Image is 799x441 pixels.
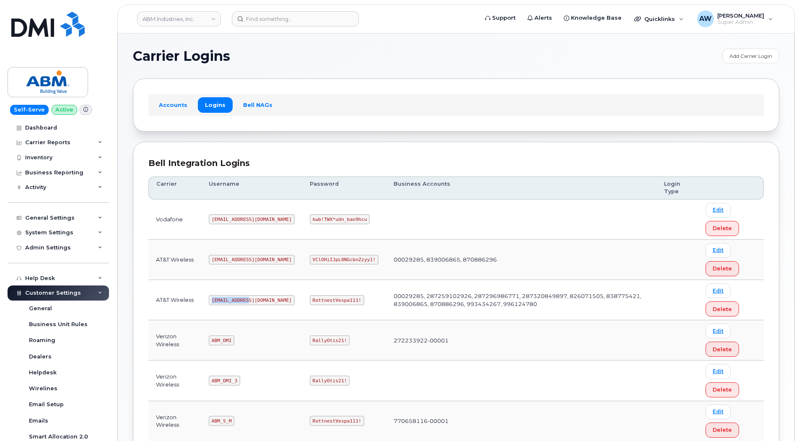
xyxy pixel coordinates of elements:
code: RallyOtis21! [310,376,350,386]
button: Delete [706,261,739,276]
code: RottnestVespa111! [310,416,364,426]
code: ABM_S_M [209,416,234,426]
span: Delete [713,265,732,272]
button: Delete [706,382,739,397]
a: Edit [706,243,731,258]
span: Delete [713,426,732,434]
code: ABM_DMI [209,335,234,345]
th: Carrier [148,176,201,200]
span: Carrier Logins [133,50,230,62]
code: RallyOtis21! [310,335,350,345]
td: AT&T Wireless [148,240,201,280]
td: Vodafone [148,200,201,240]
button: Delete [706,301,739,316]
code: kwb!TWX*udn_ban9hcu [310,214,370,224]
code: VClOHiIJpL0NGcbnZzyy1! [310,255,379,265]
span: Delete [713,345,732,353]
a: Edit [706,203,731,218]
code: [EMAIL_ADDRESS][DOMAIN_NAME] [209,214,295,224]
div: Bell Integration Logins [148,157,764,169]
a: Edit [706,283,731,298]
th: Login Type [656,176,698,200]
code: RottnestVespa111! [310,295,364,305]
span: Delete [713,386,732,394]
a: Logins [198,97,233,112]
button: Delete [706,342,739,357]
a: Accounts [152,97,195,112]
span: Delete [713,224,732,232]
button: Delete [706,423,739,438]
span: Delete [713,305,732,313]
td: 272233922-00001 [386,320,657,361]
a: Edit [706,364,731,379]
td: 00029285, 287259102926, 287296986771, 287320849897, 826071505, 838775421, 839006865, 870886296, 9... [386,280,657,320]
th: Password [302,176,386,200]
a: Add Carrier Login [722,49,779,63]
td: Verizon Wireless [148,320,201,361]
code: [EMAIL_ADDRESS][DOMAIN_NAME] [209,295,295,305]
td: Verizon Wireless [148,361,201,401]
a: Edit [706,405,731,419]
code: ABM_DMI_3 [209,376,240,386]
a: Bell NAGs [236,97,280,112]
a: Edit [706,324,731,338]
th: Business Accounts [386,176,657,200]
button: Delete [706,221,739,236]
code: [EMAIL_ADDRESS][DOMAIN_NAME] [209,255,295,265]
th: Username [201,176,302,200]
td: 00029285, 839006865, 870886296 [386,240,657,280]
td: AT&T Wireless [148,280,201,320]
